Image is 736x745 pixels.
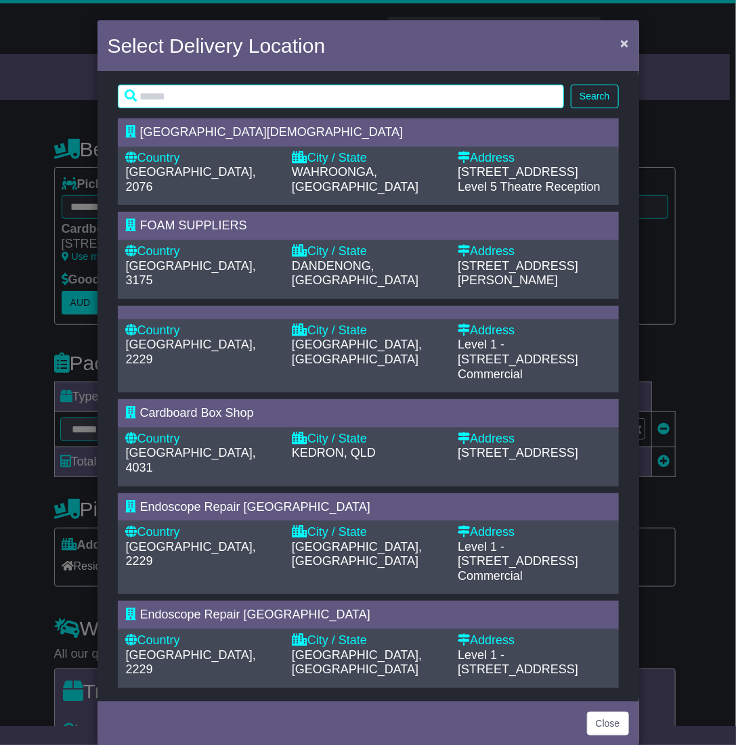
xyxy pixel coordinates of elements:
[292,244,444,259] div: City / State
[126,633,278,648] div: Country
[458,259,578,288] span: [STREET_ADDRESS][PERSON_NAME]
[458,367,523,381] span: Commercial
[458,432,610,447] div: Address
[126,151,278,166] div: Country
[292,446,376,459] span: KEDRON, QLD
[292,259,418,288] span: DANDENONG, [GEOGRAPHIC_DATA]
[458,633,610,648] div: Address
[458,323,610,338] div: Address
[126,244,278,259] div: Country
[458,648,578,677] span: Level 1 - [STREET_ADDRESS]
[292,540,422,568] span: [GEOGRAPHIC_DATA], [GEOGRAPHIC_DATA]
[458,525,610,540] div: Address
[458,338,578,366] span: Level 1 - [STREET_ADDRESS]
[140,406,254,420] span: Cardboard Box Shop
[126,540,256,568] span: [GEOGRAPHIC_DATA], 2229
[458,540,578,568] span: Level 1 - [STREET_ADDRESS]
[108,30,326,61] h4: Select Delivery Location
[458,244,610,259] div: Address
[126,323,278,338] div: Country
[126,446,256,474] span: [GEOGRAPHIC_DATA], 4031
[620,35,628,51] span: ×
[292,323,444,338] div: City / State
[458,569,523,583] span: Commercial
[292,338,422,366] span: [GEOGRAPHIC_DATA], [GEOGRAPHIC_DATA]
[126,648,256,677] span: [GEOGRAPHIC_DATA], 2229
[126,259,256,288] span: [GEOGRAPHIC_DATA], 3175
[587,712,629,736] button: Close
[126,165,256,194] span: [GEOGRAPHIC_DATA], 2076
[613,29,635,57] button: Close
[292,648,422,677] span: [GEOGRAPHIC_DATA], [GEOGRAPHIC_DATA]
[126,525,278,540] div: Country
[458,180,601,194] span: Level 5 Theatre Reception
[126,432,278,447] div: Country
[292,525,444,540] div: City / State
[458,446,578,459] span: [STREET_ADDRESS]
[458,165,578,179] span: [STREET_ADDRESS]
[292,432,444,447] div: City / State
[126,338,256,366] span: [GEOGRAPHIC_DATA], 2229
[571,85,618,108] button: Search
[292,633,444,648] div: City / State
[292,165,418,194] span: WAHROONGA, [GEOGRAPHIC_DATA]
[140,125,404,139] span: [GEOGRAPHIC_DATA][DEMOGRAPHIC_DATA]
[458,151,610,166] div: Address
[140,219,247,232] span: FOAM SUPPLIERS
[140,608,370,621] span: Endoscope Repair [GEOGRAPHIC_DATA]
[292,151,444,166] div: City / State
[140,500,370,514] span: Endoscope Repair [GEOGRAPHIC_DATA]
